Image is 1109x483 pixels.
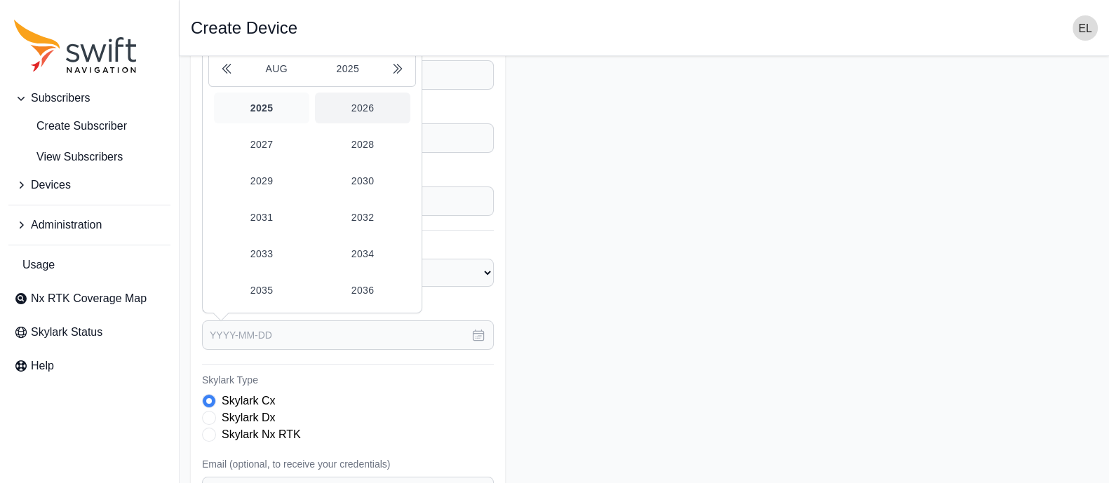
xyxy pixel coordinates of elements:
[222,393,275,409] label: Skylark Cx
[8,112,170,140] a: Create Subscriber
[14,149,123,165] span: View Subscribers
[31,217,102,233] span: Administration
[243,55,310,82] button: Aug
[22,257,55,273] span: Usage
[314,55,382,82] button: 2025
[315,275,410,306] button: 2036
[202,320,494,350] input: YYYY-MM-DD
[8,143,170,171] a: View Subscribers
[315,202,410,233] button: 2032
[8,211,170,239] button: Administration
[191,20,297,36] h1: Create Device
[8,352,170,380] a: Help
[315,93,410,123] button: 2026
[202,373,494,387] label: Skylark Type
[214,202,309,233] button: 2031
[14,118,127,135] span: Create Subscriber
[202,457,494,471] label: Email (optional, to receive your credentials)
[214,275,309,306] button: 2035
[315,165,410,196] button: 2030
[31,358,54,374] span: Help
[202,393,494,443] div: Skylark Type
[315,129,410,160] button: 2028
[214,165,309,196] button: 2029
[214,93,309,123] button: 2025
[31,324,102,341] span: Skylark Status
[31,290,147,307] span: Nx RTK Coverage Map
[31,177,71,193] span: Devices
[8,84,170,112] button: Subscribers
[222,426,301,443] label: Skylark Nx RTK
[8,285,170,313] a: Nx RTK Coverage Map
[8,251,170,279] a: Usage
[214,129,309,160] button: 2027
[315,238,410,269] button: 2034
[1073,15,1098,41] img: user photo
[214,238,309,269] button: 2033
[222,409,275,426] label: Skylark Dx
[8,318,170,346] a: Skylark Status
[31,90,90,107] span: Subscribers
[8,171,170,199] button: Devices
